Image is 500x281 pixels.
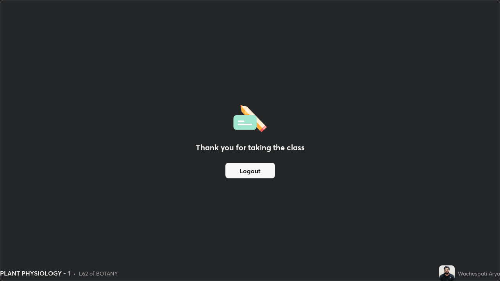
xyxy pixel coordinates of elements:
button: Logout [225,163,275,178]
h2: Thank you for taking the class [196,142,305,153]
div: L62 of BOTANY [79,269,118,277]
div: Wachespati Arya [458,269,500,277]
div: • [73,269,76,277]
img: fdbccbcfb81847ed8ca40e68273bd381.jpg [439,265,455,281]
img: offlineFeedback.1438e8b3.svg [233,103,267,132]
